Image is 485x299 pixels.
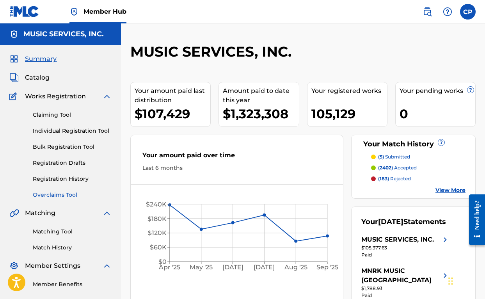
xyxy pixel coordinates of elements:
tspan: $240K [146,201,167,208]
div: Your registered works [311,86,387,96]
div: Amount paid to date this year [223,86,298,105]
iframe: Chat Widget [446,262,485,299]
a: Individual Registration Tool [33,127,112,135]
span: Member Hub [83,7,126,16]
div: Your amount paid over time [142,151,331,164]
p: accepted [378,164,417,171]
tspan: $120K [148,229,167,237]
tspan: [DATE] [222,263,243,271]
div: $105,377.63 [361,244,450,251]
a: View More [435,186,465,194]
span: Matching [25,208,55,218]
img: right chevron icon [441,266,450,285]
h2: MUSIC SERVICES, INC. [130,43,295,61]
img: Top Rightsholder [69,7,79,16]
img: search [423,7,432,16]
a: SummarySummary [9,54,57,64]
tspan: Aug '25 [284,263,307,271]
span: Member Settings [25,261,80,271]
div: 0 [400,105,475,123]
span: ? [467,87,474,93]
a: (2402) accepted [371,164,465,171]
a: Bulk Registration Tool [33,143,112,151]
div: Last 6 months [142,164,331,172]
div: Drag [448,269,453,293]
div: MNRK MUSIC [GEOGRAPHIC_DATA] [361,266,441,285]
img: Catalog [9,73,19,82]
div: Help [440,4,455,20]
img: expand [102,92,112,101]
p: rejected [378,175,411,182]
div: Paid [361,251,450,258]
a: Overclaims Tool [33,191,112,199]
a: (5) submitted [371,153,465,160]
img: Summary [9,54,19,64]
img: expand [102,261,112,271]
tspan: Apr '25 [159,263,181,271]
a: Member Benefits [33,280,112,288]
span: Summary [25,54,57,64]
div: Paid [361,292,450,299]
iframe: Resource Center [463,187,485,252]
div: $1,323,308 [223,105,298,123]
img: Member Settings [9,261,19,271]
div: Your pending works [400,86,475,96]
tspan: $60K [150,244,167,251]
h5: MUSIC SERVICES, INC. [23,30,104,39]
img: help [443,7,452,16]
img: Matching [9,208,19,218]
p: submitted [378,153,410,160]
div: Your Match History [361,139,465,149]
a: CatalogCatalog [9,73,50,82]
div: Your amount paid last distribution [135,86,210,105]
tspan: $180K [147,215,167,222]
img: MLC Logo [9,6,39,17]
span: (2402) [378,165,393,171]
span: [DATE] [378,217,403,226]
div: User Menu [460,4,476,20]
span: Works Registration [25,92,86,101]
div: Your Statements [361,217,446,227]
a: MUSIC SERVICES, INC.right chevron icon$105,377.63Paid [361,235,450,258]
a: (183) rejected [371,175,465,182]
a: Registration Drafts [33,159,112,167]
div: 105,129 [311,105,387,123]
span: (183) [378,176,389,182]
img: Accounts [9,30,19,39]
img: right chevron icon [441,235,450,244]
tspan: $0 [158,258,167,265]
tspan: May '25 [190,263,213,271]
div: $107,429 [135,105,210,123]
tspan: Sep '25 [316,263,338,271]
img: expand [102,208,112,218]
a: Matching Tool [33,228,112,236]
a: Public Search [419,4,435,20]
span: Catalog [25,73,50,82]
span: ? [438,139,444,146]
img: Works Registration [9,92,20,101]
div: $1,788.93 [361,285,450,292]
div: MUSIC SERVICES, INC. [361,235,434,244]
a: Registration History [33,175,112,183]
a: MNRK MUSIC [GEOGRAPHIC_DATA]right chevron icon$1,788.93Paid [361,266,450,299]
a: Claiming Tool [33,111,112,119]
a: Match History [33,244,112,252]
span: (5) [378,154,384,160]
tspan: [DATE] [254,263,275,271]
